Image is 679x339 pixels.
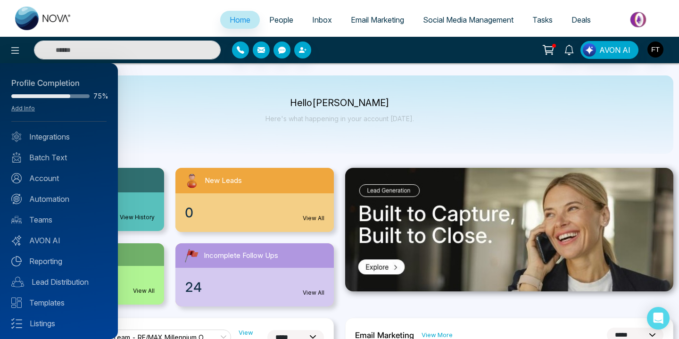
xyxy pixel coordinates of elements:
[11,194,22,204] img: Automation.svg
[11,105,35,112] a: Add Info
[11,235,22,246] img: Avon-AI.svg
[11,318,22,329] img: Listings.svg
[11,298,22,308] img: Templates.svg
[647,307,670,330] div: Open Intercom Messenger
[11,152,22,163] img: batch_text_white.png
[11,235,107,246] a: AVON AI
[11,318,107,329] a: Listings
[11,193,107,205] a: Automation
[11,277,24,287] img: Lead-dist.svg
[11,173,107,184] a: Account
[11,77,107,90] div: Profile Completion
[11,131,107,142] a: Integrations
[93,93,107,99] span: 75%
[11,215,22,225] img: team.svg
[11,152,107,163] a: Batch Text
[11,173,22,183] img: Account.svg
[11,132,22,142] img: Integrated.svg
[11,214,107,225] a: Teams
[11,276,107,288] a: Lead Distribution
[11,256,107,267] a: Reporting
[11,297,107,308] a: Templates
[11,256,22,266] img: Reporting.svg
